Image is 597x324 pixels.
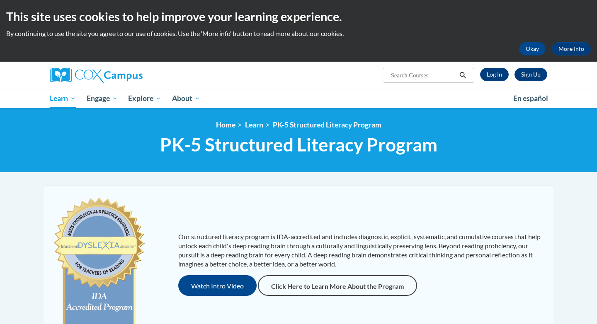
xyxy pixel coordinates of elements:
img: Cox Campus [50,68,143,83]
div: Main menu [37,89,560,108]
span: Learn [50,94,76,103]
a: More Info [552,42,591,55]
p: By continuing to use the site you agree to our use of cookies. Use the ‘More info’ button to read... [6,29,591,38]
span: About [172,94,200,103]
p: Our structured literacy program is IDA-accredited and includes diagnostic, explicit, systematic, ... [178,232,545,269]
a: Log In [480,68,509,81]
button: Okay [519,42,546,55]
a: Explore [123,89,167,108]
a: About [167,89,206,108]
h2: This site uses cookies to help improve your learning experience. [6,8,591,25]
a: En español [508,90,553,107]
a: PK-5 Structured Literacy Program [273,120,381,129]
button: Search [456,70,469,80]
a: Learn [245,120,263,129]
span: Engage [87,94,118,103]
a: Cox Campus [50,68,207,83]
a: Register [514,68,547,81]
span: Explore [128,94,161,103]
span: En español [513,94,548,103]
span: PK-5 Structured Literacy Program [160,134,437,156]
a: Home [216,120,235,129]
input: Search Courses [390,70,456,80]
a: Engage [81,89,123,108]
a: Learn [44,89,81,108]
button: Watch Intro Video [178,275,257,296]
a: Click Here to Learn More About the Program [258,275,417,296]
